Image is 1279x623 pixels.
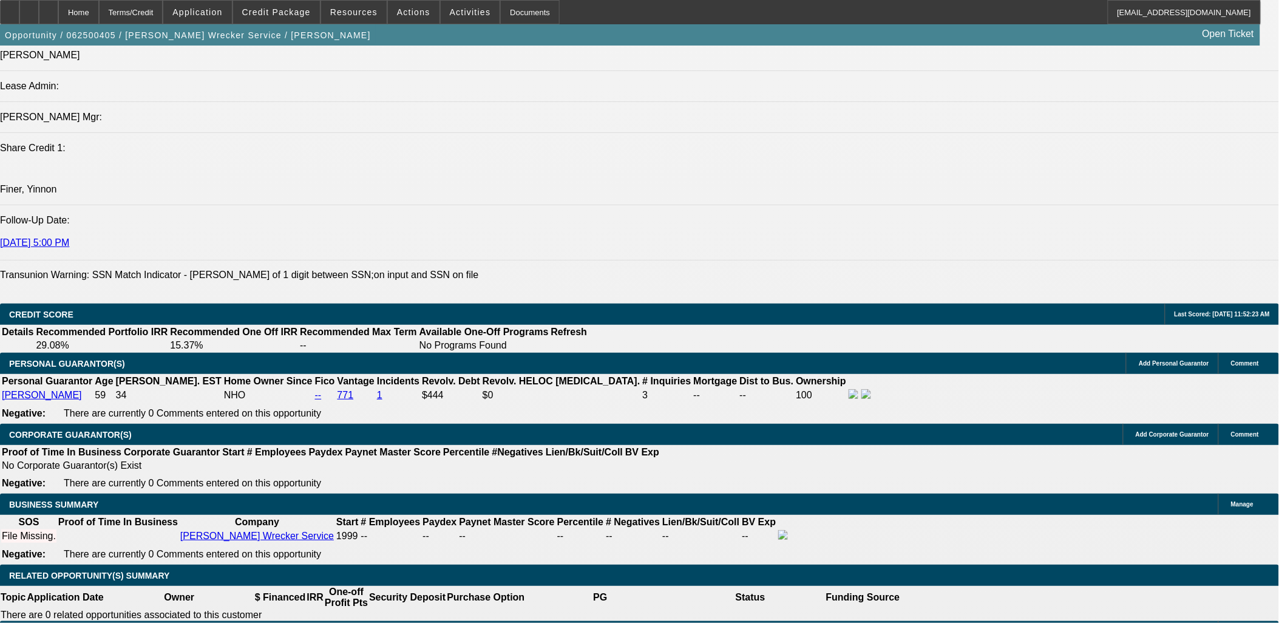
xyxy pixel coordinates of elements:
span: There are currently 0 Comments entered on this opportunity [64,549,321,559]
div: -- [459,531,554,542]
td: No Corporate Guarantor(s) Exist [1,460,665,472]
th: IRR [306,586,324,609]
td: -- [739,389,795,402]
th: Refresh [551,326,588,338]
button: Credit Package [233,1,320,24]
div: -- [606,531,660,542]
th: Available One-Off Programs [419,326,549,338]
td: -- [693,389,738,402]
b: Paydex [309,447,343,457]
td: 100 [795,389,847,402]
td: NHO [223,389,313,402]
th: Application Date [26,586,104,609]
th: Status [676,586,826,609]
span: BUSINESS SUMMARY [9,500,98,509]
th: Recommended One Off IRR [169,326,298,338]
span: Resources [330,7,378,17]
div: -- [557,531,603,542]
th: Proof of Time In Business [58,516,178,528]
td: 15.37% [169,339,298,352]
th: One-off Profit Pts [324,586,368,609]
td: $444 [421,389,481,402]
button: Resources [321,1,387,24]
b: Personal Guarantor [2,376,92,386]
th: Recommended Portfolio IRR [35,326,168,338]
b: Lien/Bk/Suit/Coll [546,447,623,457]
span: Application [172,7,222,17]
b: Paynet Master Score [345,447,441,457]
td: 34 [115,389,222,402]
b: Vantage [338,376,375,386]
b: Lien/Bk/Suit/Coll [662,517,739,527]
th: Details [1,326,34,338]
b: Fico [315,376,335,386]
th: Recommended Max Term [299,326,418,338]
span: PERSONAL GUARANTOR(S) [9,359,125,369]
th: Security Deposit [368,586,446,609]
th: SOS [1,516,56,528]
td: No Programs Found [419,339,549,352]
b: Negative: [2,478,46,488]
b: BV Exp [742,517,776,527]
b: #Negatives [492,447,544,457]
th: Owner [104,586,254,609]
td: $0 [482,389,641,402]
b: Incidents [377,376,419,386]
span: Actions [397,7,430,17]
a: [PERSON_NAME] [2,390,82,400]
td: -- [422,529,457,543]
td: 59 [94,389,114,402]
b: Percentile [443,447,489,457]
b: Dist to Bus. [740,376,794,386]
b: # Inquiries [642,376,691,386]
b: Paydex [422,517,456,527]
th: Proof of Time In Business [1,446,122,458]
b: [PERSON_NAME]. EST [116,376,222,386]
button: Activities [441,1,500,24]
td: 3 [642,389,691,402]
td: -- [741,529,776,543]
span: Opportunity / 062500405 / [PERSON_NAME] Wrecker Service / [PERSON_NAME] [5,30,371,40]
b: Ownership [796,376,846,386]
a: 1 [377,390,382,400]
b: Revolv. HELOC [MEDICAL_DATA]. [483,376,640,386]
b: Company [235,517,279,527]
b: Age [95,376,113,386]
b: BV Exp [625,447,659,457]
span: Activities [450,7,491,17]
th: Purchase Option [446,586,525,609]
span: Comment [1231,431,1259,438]
b: Start [222,447,244,457]
span: Comment [1231,360,1259,367]
span: RELATED OPPORTUNITY(S) SUMMARY [9,571,169,580]
b: Home Owner Since [224,376,313,386]
td: 29.08% [35,339,168,352]
b: # Negatives [606,517,660,527]
td: -- [299,339,418,352]
span: CORPORATE GUARANTOR(S) [9,430,132,440]
b: Revolv. Debt [422,376,480,386]
b: Corporate Guarantor [124,447,220,457]
span: There are currently 0 Comments entered on this opportunity [64,408,321,418]
img: facebook-icon.png [849,389,858,399]
b: # Employees [247,447,307,457]
th: Funding Source [826,586,901,609]
b: Paynet Master Score [459,517,554,527]
a: [PERSON_NAME] Wrecker Service [180,531,334,541]
a: Open Ticket [1198,24,1259,44]
b: Percentile [557,517,603,527]
td: 1999 [336,529,359,543]
img: linkedin-icon.png [861,389,871,399]
b: Negative: [2,549,46,559]
b: Start [336,517,358,527]
th: $ Financed [254,586,307,609]
button: Application [163,1,231,24]
span: There are currently 0 Comments entered on this opportunity [64,478,321,488]
th: PG [525,586,675,609]
img: facebook-icon.png [778,530,788,540]
b: Mortgage [694,376,738,386]
div: File Missing. [2,531,56,542]
button: Actions [388,1,439,24]
span: Add Personal Guarantor [1139,360,1209,367]
span: Credit Package [242,7,311,17]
